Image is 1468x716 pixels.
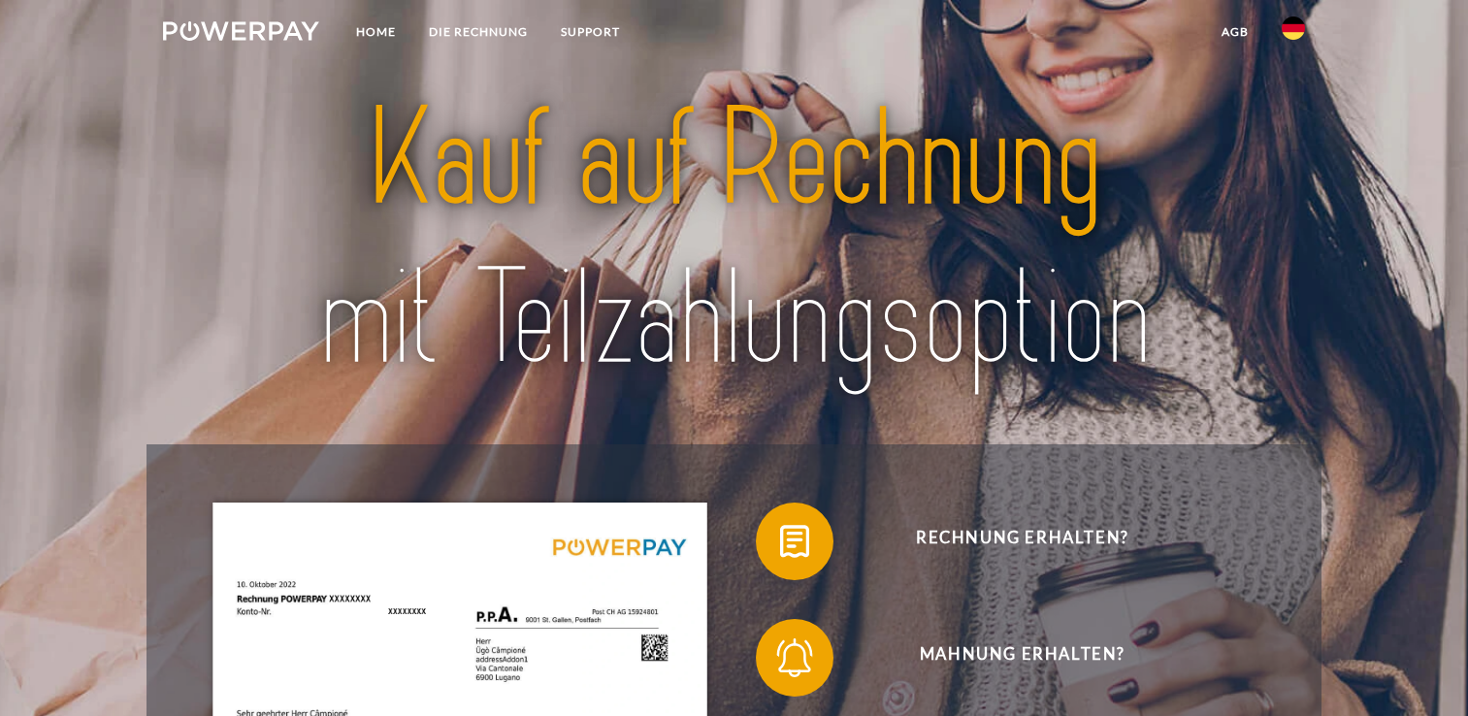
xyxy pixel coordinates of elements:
img: qb_bill.svg [770,517,819,566]
a: agb [1205,15,1265,49]
img: logo-powerpay-white.svg [163,21,319,41]
span: Rechnung erhalten? [785,503,1260,580]
a: SUPPORT [544,15,636,49]
a: DIE RECHNUNG [412,15,544,49]
img: de [1282,16,1305,40]
img: title-powerpay_de.svg [219,72,1249,407]
img: qb_bell.svg [770,634,819,682]
a: Home [340,15,412,49]
button: Mahnung erhalten? [756,619,1260,697]
button: Rechnung erhalten? [756,503,1260,580]
span: Mahnung erhalten? [785,619,1260,697]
